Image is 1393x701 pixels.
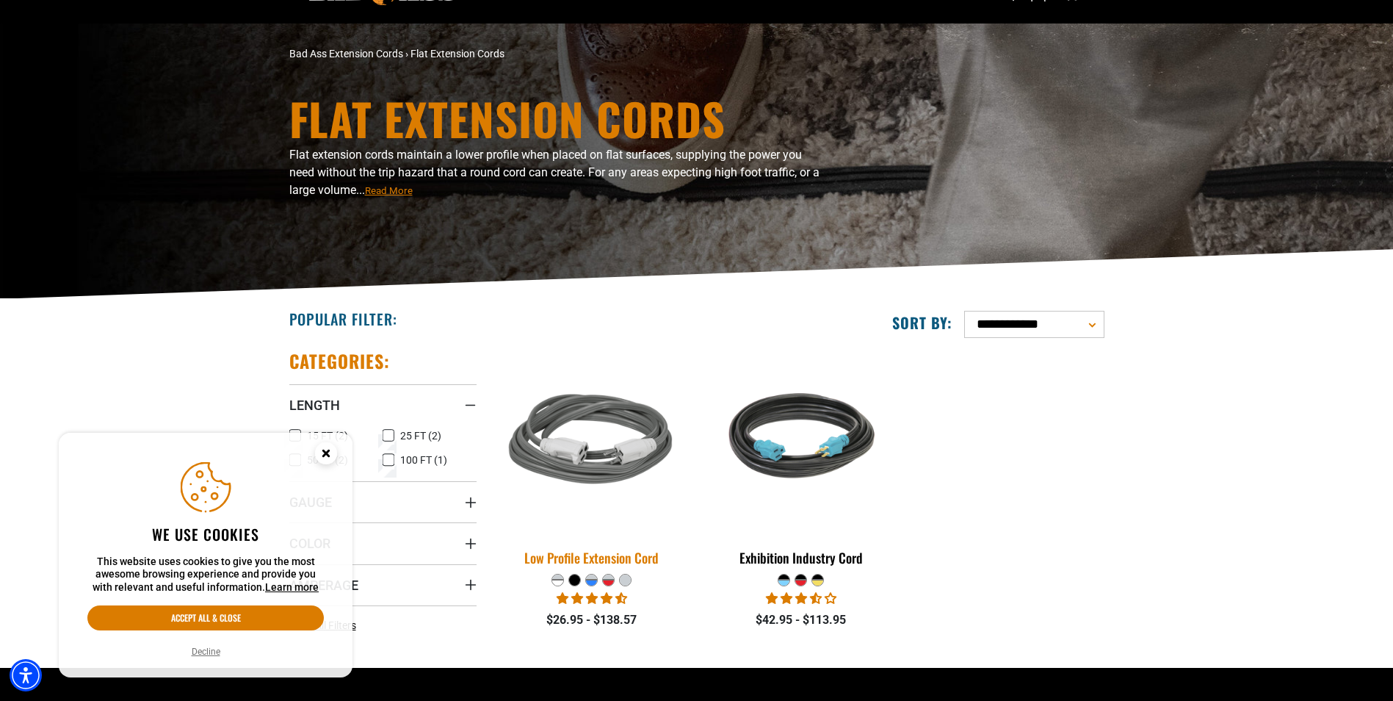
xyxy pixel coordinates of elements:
nav: breadcrumbs [289,46,825,62]
div: Low Profile Extension Cord [499,551,686,564]
button: Decline [187,644,225,659]
p: This website uses cookies to give you the most awesome browsing experience and provide you with r... [87,556,324,594]
button: Accept all & close [87,605,324,630]
summary: Color [289,522,477,564]
span: 3.67 stars [766,592,836,605]
h1: Flat Extension Cords [289,96,825,140]
img: black teal [709,357,894,526]
span: › [405,48,408,60]
img: grey & white [489,348,695,536]
label: Sort by: [892,313,952,332]
div: Exhibition Industry Cord [707,551,894,564]
div: Accessibility Menu [10,659,42,691]
h2: We use cookies [87,525,324,544]
a: grey & white Low Profile Extension Cord [499,350,686,573]
summary: Length [289,384,477,425]
a: Bad Ass Extension Cords [289,48,403,60]
span: 4.50 stars [557,592,627,605]
aside: Cookie Consent [59,433,352,678]
span: 15 FT (2) [307,431,348,441]
h2: Popular Filter: [289,309,397,328]
span: Flat extension cords maintain a lower profile when placed on flat surfaces, supplying the power y... [289,148,819,197]
div: $26.95 - $138.57 [499,611,686,629]
summary: Amperage [289,564,477,605]
span: Read More [365,185,413,196]
summary: Gauge [289,481,477,522]
div: $42.95 - $113.95 [707,611,894,629]
span: 100 FT (1) [400,455,447,465]
span: Flat Extension Cords [410,48,504,60]
button: Close this option [300,433,352,478]
a: black teal Exhibition Industry Cord [707,350,894,573]
span: 25 FT (2) [400,431,441,441]
span: Length [289,397,340,414]
a: This website uses cookies to give you the most awesome browsing experience and provide you with r... [265,581,319,593]
h2: Categories: [289,350,391,373]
